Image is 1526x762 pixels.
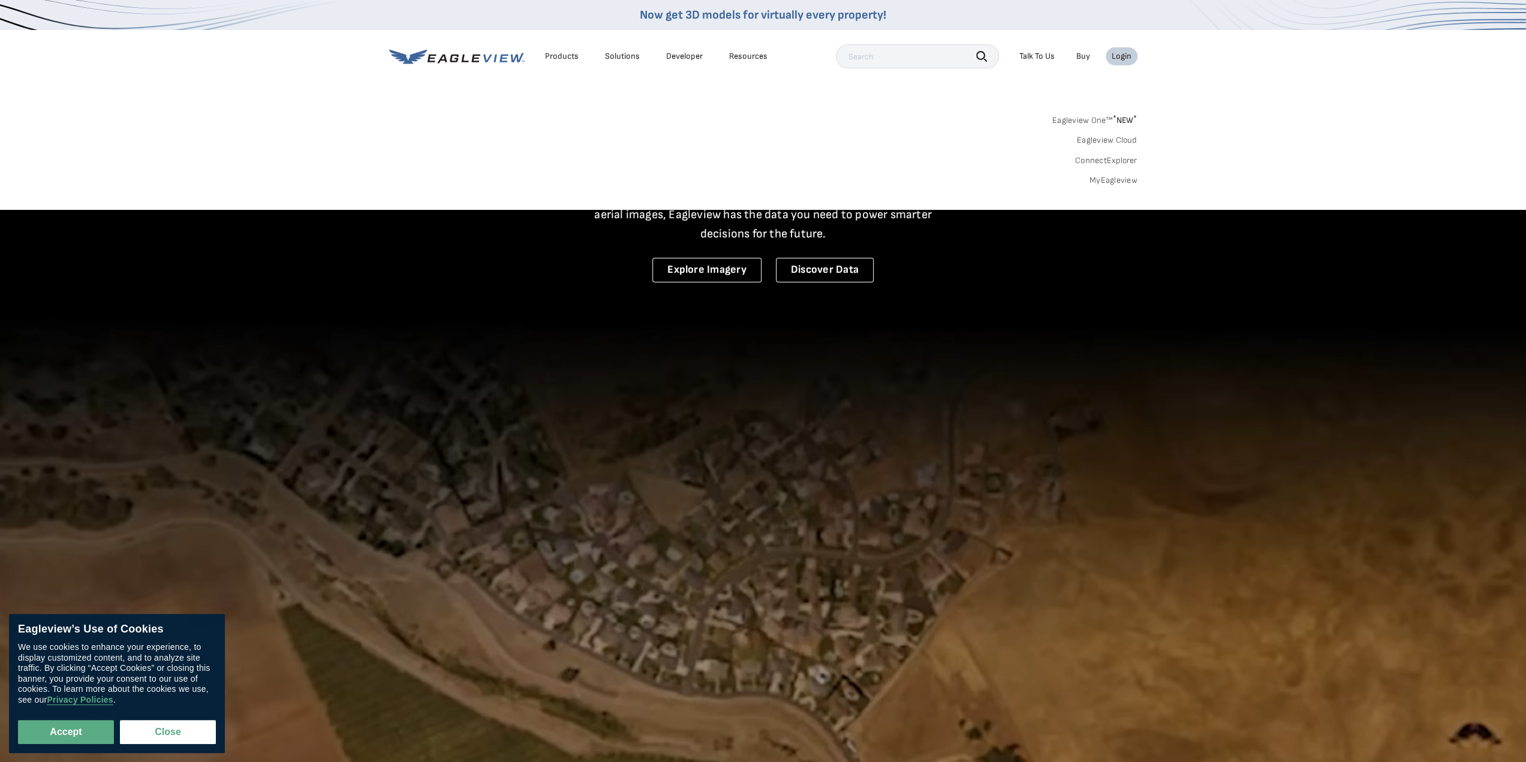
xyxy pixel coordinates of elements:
div: Solutions [605,51,640,62]
a: Eagleview Cloud [1077,135,1137,146]
a: Eagleview One™*NEW* [1052,112,1137,125]
a: Explore Imagery [652,258,762,282]
button: Accept [18,720,114,744]
a: Buy [1076,51,1090,62]
input: Search [836,44,999,68]
div: Login [1112,51,1131,62]
p: A new era starts here. Built on more than 3.5 billion high-resolution aerial images, Eagleview ha... [580,186,947,243]
a: MyEagleview [1089,175,1137,186]
div: Talk To Us [1019,51,1055,62]
a: Developer [666,51,703,62]
a: ConnectExplorer [1075,155,1137,166]
a: Discover Data [776,258,874,282]
div: Eagleview’s Use of Cookies [18,623,216,636]
div: Resources [729,51,767,62]
a: Now get 3D models for virtually every property! [640,8,886,22]
a: Privacy Policies [47,695,113,705]
span: NEW [1112,115,1137,125]
div: Products [545,51,579,62]
div: We use cookies to enhance your experience, to display customized content, and to analyze site tra... [18,642,216,705]
button: Close [120,720,216,744]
